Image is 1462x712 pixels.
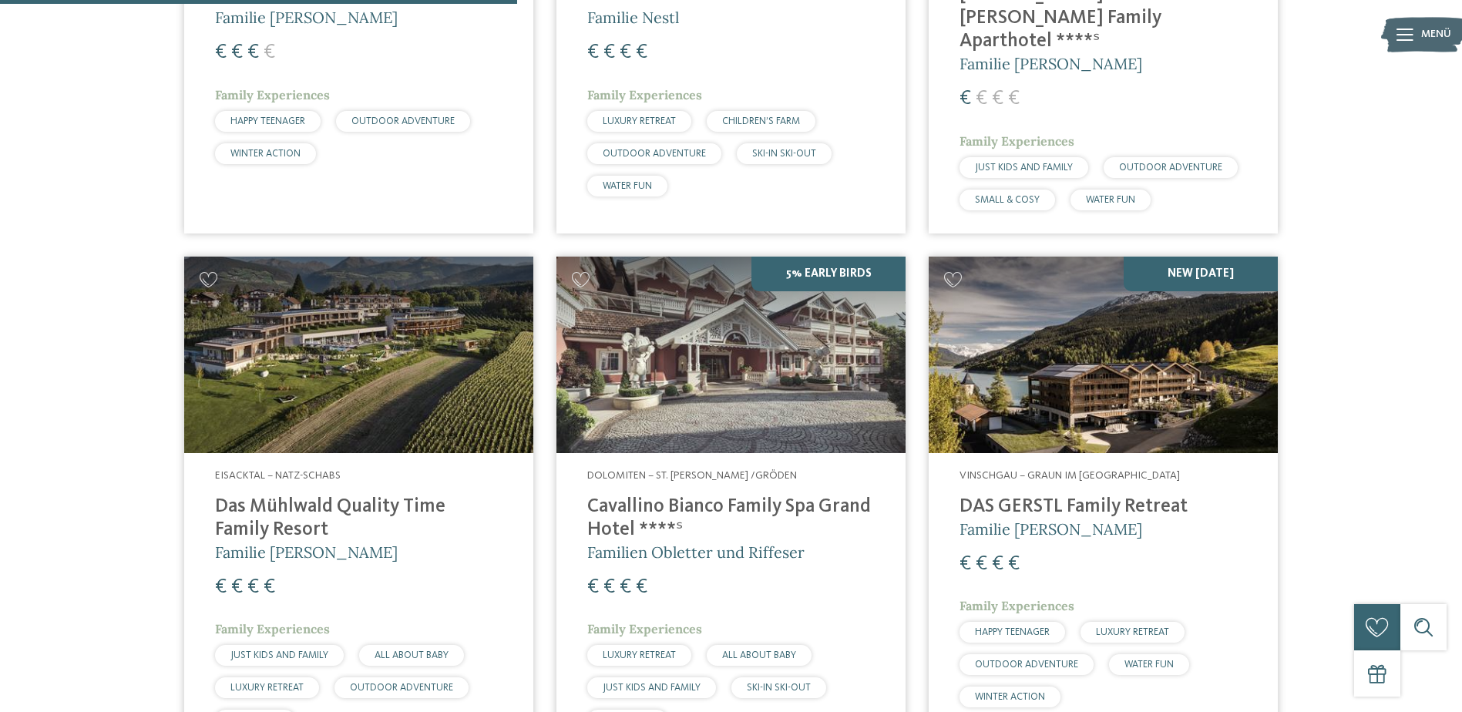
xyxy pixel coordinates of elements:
[722,116,800,126] span: CHILDREN’S FARM
[587,42,599,62] span: €
[230,650,328,660] span: JUST KIDS AND FAMILY
[264,577,275,597] span: €
[722,650,796,660] span: ALL ABOUT BABY
[747,683,811,693] span: SKI-IN SKI-OUT
[247,577,259,597] span: €
[350,683,453,693] span: OUTDOOR ADVENTURE
[992,89,1003,109] span: €
[960,133,1074,149] span: Family Experiences
[247,42,259,62] span: €
[264,42,275,62] span: €
[976,89,987,109] span: €
[975,660,1078,670] span: OUTDOOR ADVENTURE
[587,621,702,636] span: Family Experiences
[587,577,599,597] span: €
[960,89,971,109] span: €
[960,54,1142,73] span: Familie [PERSON_NAME]
[975,163,1073,173] span: JUST KIDS AND FAMILY
[215,87,330,102] span: Family Experiences
[1008,89,1020,109] span: €
[231,42,243,62] span: €
[960,519,1142,539] span: Familie [PERSON_NAME]
[375,650,449,660] span: ALL ABOUT BABY
[603,577,615,597] span: €
[620,42,631,62] span: €
[1096,627,1169,637] span: LUXURY RETREAT
[587,495,875,542] h4: Cavallino Bianco Family Spa Grand Hotel ****ˢ
[215,621,330,636] span: Family Experiences
[587,8,679,27] span: Familie Nestl
[960,495,1247,519] h4: DAS GERSTL Family Retreat
[603,42,615,62] span: €
[992,554,1003,574] span: €
[230,149,301,159] span: WINTER ACTION
[929,257,1278,453] img: Familienhotels gesucht? Hier findet ihr die besten!
[752,149,816,159] span: SKI-IN SKI-OUT
[231,577,243,597] span: €
[215,577,227,597] span: €
[351,116,455,126] span: OUTDOOR ADVENTURE
[215,42,227,62] span: €
[587,87,702,102] span: Family Experiences
[603,650,676,660] span: LUXURY RETREAT
[620,577,631,597] span: €
[636,577,647,597] span: €
[603,149,706,159] span: OUTDOOR ADVENTURE
[636,42,647,62] span: €
[960,470,1180,481] span: Vinschgau – Graun im [GEOGRAPHIC_DATA]
[556,257,906,453] img: Family Spa Grand Hotel Cavallino Bianco ****ˢ
[960,598,1074,613] span: Family Experiences
[1086,195,1135,205] span: WATER FUN
[976,554,987,574] span: €
[960,554,971,574] span: €
[184,257,533,453] img: Familienhotels gesucht? Hier findet ihr die besten!
[215,495,502,542] h4: Das Mühlwald Quality Time Family Resort
[1119,163,1222,173] span: OUTDOOR ADVENTURE
[215,8,398,27] span: Familie [PERSON_NAME]
[975,692,1045,702] span: WINTER ACTION
[975,627,1050,637] span: HAPPY TEENAGER
[1124,660,1174,670] span: WATER FUN
[1008,554,1020,574] span: €
[603,181,652,191] span: WATER FUN
[587,542,805,562] span: Familien Obletter und Riffeser
[587,470,797,481] span: Dolomiten – St. [PERSON_NAME] /Gröden
[215,470,341,481] span: Eisacktal – Natz-Schabs
[215,542,398,562] span: Familie [PERSON_NAME]
[230,116,305,126] span: HAPPY TEENAGER
[230,683,304,693] span: LUXURY RETREAT
[603,116,676,126] span: LUXURY RETREAT
[975,195,1040,205] span: SMALL & COSY
[603,683,701,693] span: JUST KIDS AND FAMILY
